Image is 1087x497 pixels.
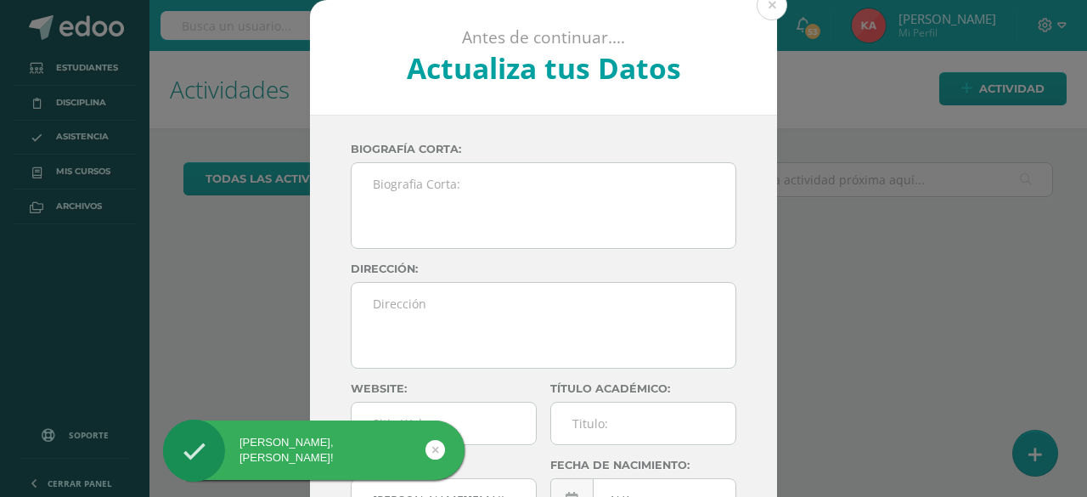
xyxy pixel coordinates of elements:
input: Titulo: [551,403,735,444]
div: [PERSON_NAME], [PERSON_NAME]! [163,435,465,466]
p: Antes de continuar.... [356,27,732,48]
label: Biografía corta: [351,143,736,155]
label: Dirección: [351,263,736,275]
label: Título académico: [550,382,736,395]
h2: Actualiza tus Datos [356,48,732,88]
input: Sitio Web: [352,403,536,444]
label: Fecha de nacimiento: [550,459,736,472]
label: Website: [351,382,537,395]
